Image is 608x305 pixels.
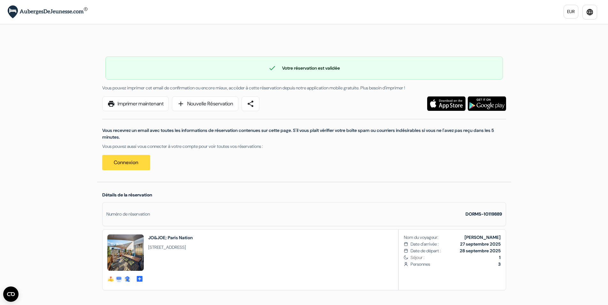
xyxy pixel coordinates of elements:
[148,234,193,241] h2: JO&JOE; Paris Nation
[3,286,19,302] button: Ouvrir le widget CMP
[242,96,259,111] a: share
[460,248,501,254] b: 28 septembre 2025
[8,5,88,19] img: AubergesDeJeunesse.com
[411,261,500,268] span: Personnes
[499,255,501,260] b: 1
[465,234,501,240] b: [PERSON_NAME]
[586,8,594,16] i: language
[498,261,501,267] b: 3
[106,64,503,72] div: Votre réservation est validée
[102,96,169,111] a: printImprimer maintenant
[582,5,597,19] a: language
[564,5,578,19] a: EUR
[468,96,506,111] img: Téléchargez l'application gratuite
[466,211,502,217] strong: DORMS-10119889
[107,100,115,108] span: print
[177,100,185,108] span: add
[136,275,143,281] a: add_box
[427,96,466,111] img: Téléchargez l'application gratuite
[411,248,441,254] span: Date de départ :
[411,254,500,261] span: Séjour :
[107,234,144,271] img: _30455_17314273878200.jpg
[247,100,254,108] span: share
[404,234,438,241] span: Nom du voyageur:
[102,192,152,198] span: Détails de la réservation
[102,155,150,170] a: Connexion
[460,241,501,247] b: 27 septembre 2025
[148,244,193,251] span: [STREET_ADDRESS]
[106,211,150,217] div: Numéro de réservation
[411,241,439,248] span: Date d'arrivée :
[268,64,276,72] span: check
[172,96,238,111] a: addNouvelle Réservation
[102,143,506,150] p: Vous pouvez aussi vous connecter à votre compte pour voir toutes vos réservations :
[102,85,405,91] span: Vous pouvez imprimer cet email de confirmation ou encore mieux, accéder à cette réservation depui...
[102,127,506,141] p: Vous recevrez un email avec toutes les informations de réservation contenues sur cette page. S'il...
